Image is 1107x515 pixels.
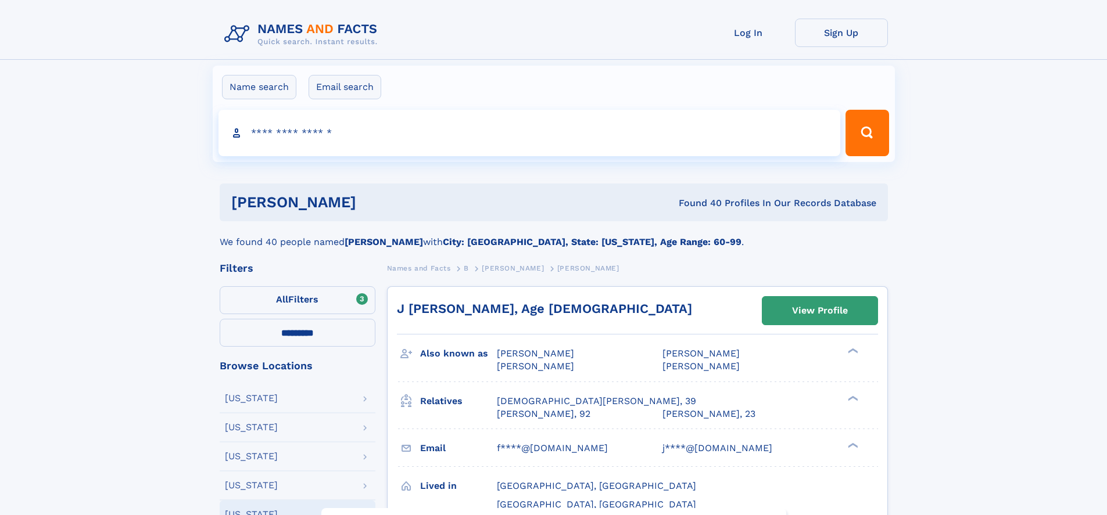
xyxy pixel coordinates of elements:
[845,441,859,449] div: ❯
[795,19,888,47] a: Sign Up
[497,480,696,491] span: [GEOGRAPHIC_DATA], [GEOGRAPHIC_DATA]
[497,348,574,359] span: [PERSON_NAME]
[846,110,889,156] button: Search Button
[309,75,381,99] label: Email search
[231,195,518,210] h1: [PERSON_NAME]
[225,452,278,461] div: [US_STATE]
[845,347,859,355] div: ❯
[225,394,278,403] div: [US_STATE]
[220,19,387,50] img: Logo Names and Facts
[276,294,288,305] span: All
[222,75,296,99] label: Name search
[557,264,619,272] span: [PERSON_NAME]
[482,261,544,275] a: [PERSON_NAME]
[220,263,375,273] div: Filters
[497,499,696,510] span: [GEOGRAPHIC_DATA], [GEOGRAPHIC_DATA]
[662,408,755,420] a: [PERSON_NAME], 23
[497,408,590,420] a: [PERSON_NAME], 92
[497,361,574,372] span: [PERSON_NAME]
[420,476,497,496] h3: Lived in
[397,301,692,316] a: J [PERSON_NAME], Age [DEMOGRAPHIC_DATA]
[420,438,497,458] h3: Email
[517,197,876,210] div: Found 40 Profiles In Our Records Database
[482,264,544,272] span: [PERSON_NAME]
[662,348,740,359] span: [PERSON_NAME]
[420,391,497,411] h3: Relatives
[225,423,278,432] div: [US_STATE]
[792,297,848,324] div: View Profile
[497,395,696,408] a: [DEMOGRAPHIC_DATA][PERSON_NAME], 39
[420,344,497,363] h3: Also known as
[464,264,469,272] span: B
[443,236,741,247] b: City: [GEOGRAPHIC_DATA], State: [US_STATE], Age Range: 60-99
[662,361,740,372] span: [PERSON_NAME]
[387,261,451,275] a: Names and Facts
[220,286,375,314] label: Filters
[845,394,859,402] div: ❯
[220,361,375,371] div: Browse Locations
[464,261,469,275] a: B
[345,236,423,247] b: [PERSON_NAME]
[702,19,795,47] a: Log In
[220,221,888,249] div: We found 40 people named with .
[225,481,278,490] div: [US_STATE]
[218,110,841,156] input: search input
[762,297,877,325] a: View Profile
